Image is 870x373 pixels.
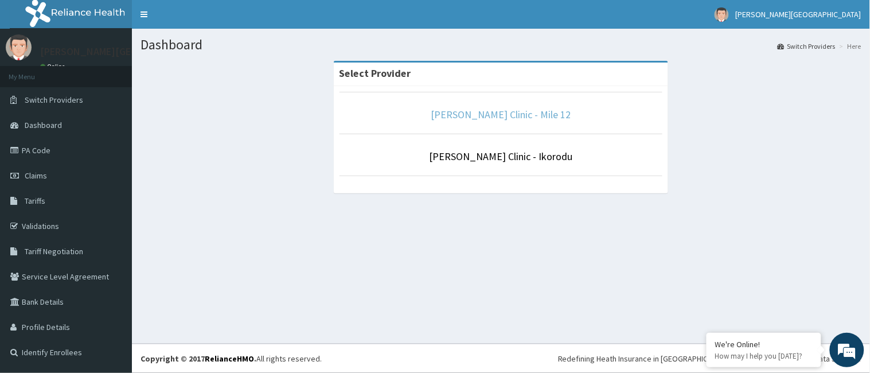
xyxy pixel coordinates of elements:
a: RelianceHMO [205,353,254,364]
div: We're Online! [715,339,813,349]
a: Online [40,63,68,71]
span: Tariff Negotiation [25,246,83,257]
img: User Image [715,7,729,22]
a: Switch Providers [778,41,836,51]
span: Switch Providers [25,95,83,105]
span: [PERSON_NAME][GEOGRAPHIC_DATA] [736,9,861,20]
li: Here [837,41,861,51]
strong: Select Provider [340,67,411,80]
strong: Copyright © 2017 . [141,353,256,364]
span: Dashboard [25,120,62,130]
footer: All rights reserved. [132,344,870,373]
a: [PERSON_NAME] Clinic - Mile 12 [431,108,571,121]
span: Tariffs [25,196,45,206]
img: User Image [6,34,32,60]
p: [PERSON_NAME][GEOGRAPHIC_DATA] [40,46,210,57]
h1: Dashboard [141,37,861,52]
div: Redefining Heath Insurance in [GEOGRAPHIC_DATA] using Telemedicine and Data Science! [558,353,861,364]
p: How may I help you today? [715,351,813,361]
a: [PERSON_NAME] Clinic - Ikorodu [430,150,573,163]
span: Claims [25,170,47,181]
